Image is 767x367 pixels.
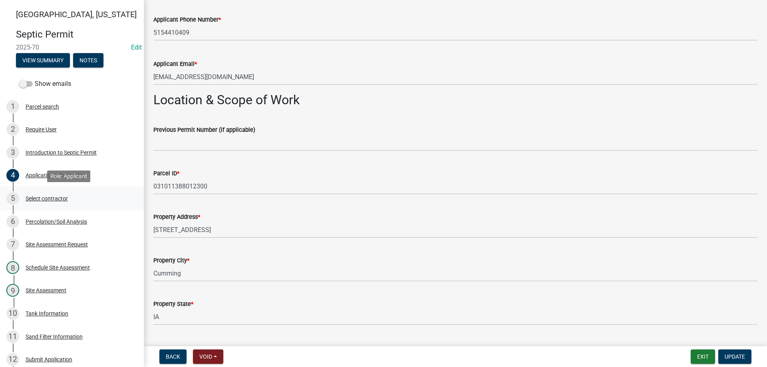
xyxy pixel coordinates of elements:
[6,123,19,136] div: 2
[153,127,255,133] label: Previous Permit Number (if applicable)
[6,146,19,159] div: 3
[153,302,193,307] label: Property State
[725,353,745,360] span: Update
[26,196,68,201] div: Select contractor
[131,44,142,51] wm-modal-confirm: Edit Application Number
[193,349,223,364] button: Void
[166,353,180,360] span: Back
[26,219,87,224] div: Percolation/Soil Analysis
[26,173,84,178] div: Application Information
[16,44,128,51] span: 2025-70
[199,353,212,360] span: Void
[26,150,97,155] div: Introduction to Septic Permit
[16,10,137,19] span: [GEOGRAPHIC_DATA], [US_STATE]
[26,288,66,293] div: Site Assessment
[6,284,19,297] div: 9
[153,92,757,107] h2: Location & Scope of Work
[153,171,179,177] label: Parcel ID
[26,357,72,362] div: Submit Application
[153,17,221,23] label: Applicant Phone Number
[26,265,90,270] div: Schedule Site Assessment
[153,61,197,67] label: Applicant Email
[153,214,200,220] label: Property Address
[6,353,19,366] div: 12
[6,261,19,274] div: 8
[26,242,88,247] div: Site Assessment Request
[6,307,19,320] div: 10
[6,192,19,205] div: 5
[47,171,90,182] div: Role: Applicant
[73,53,103,67] button: Notes
[6,215,19,228] div: 6
[26,127,57,132] div: Require User
[16,58,70,64] wm-modal-confirm: Summary
[73,58,103,64] wm-modal-confirm: Notes
[6,330,19,343] div: 11
[6,169,19,182] div: 4
[26,311,68,316] div: Tank Information
[153,258,189,264] label: Property City
[691,349,715,364] button: Exit
[26,104,59,109] div: Parcel search
[159,349,187,364] button: Back
[718,349,751,364] button: Update
[16,53,70,67] button: View Summary
[6,238,19,251] div: 7
[19,79,71,89] label: Show emails
[26,334,83,339] div: Sand Filter Information
[16,29,137,40] h4: Septic Permit
[131,44,142,51] a: Edit
[6,100,19,113] div: 1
